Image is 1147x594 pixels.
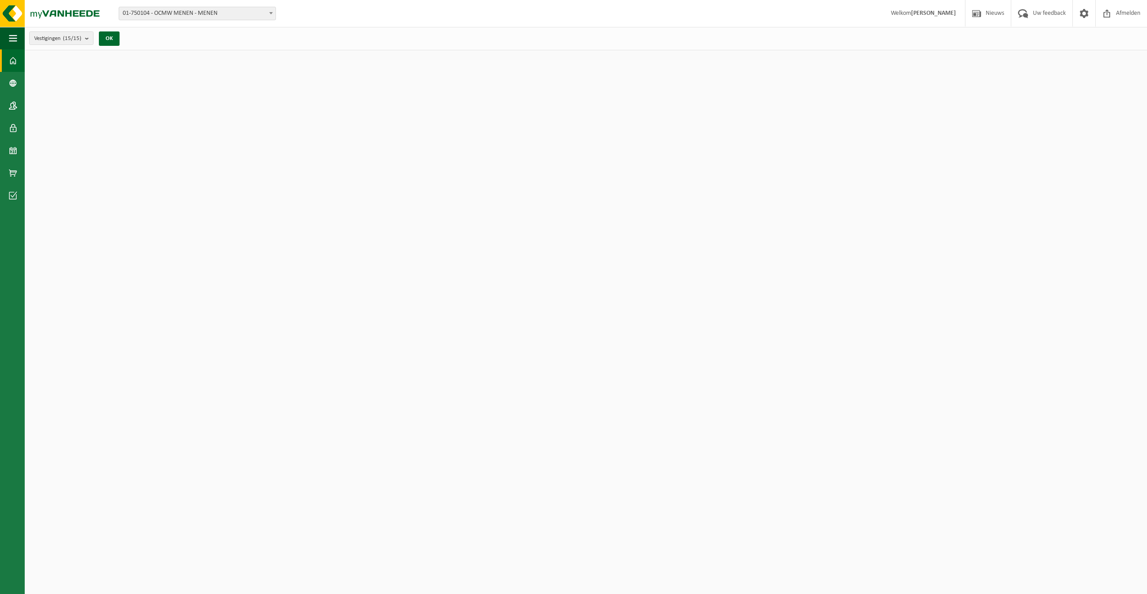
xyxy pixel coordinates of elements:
[63,35,81,41] count: (15/15)
[29,31,93,45] button: Vestigingen(15/15)
[119,7,276,20] span: 01-750104 - OCMW MENEN - MENEN
[911,10,956,17] strong: [PERSON_NAME]
[99,31,120,46] button: OK
[34,32,81,45] span: Vestigingen
[119,7,276,20] span: 01-750104 - OCMW MENEN - MENEN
